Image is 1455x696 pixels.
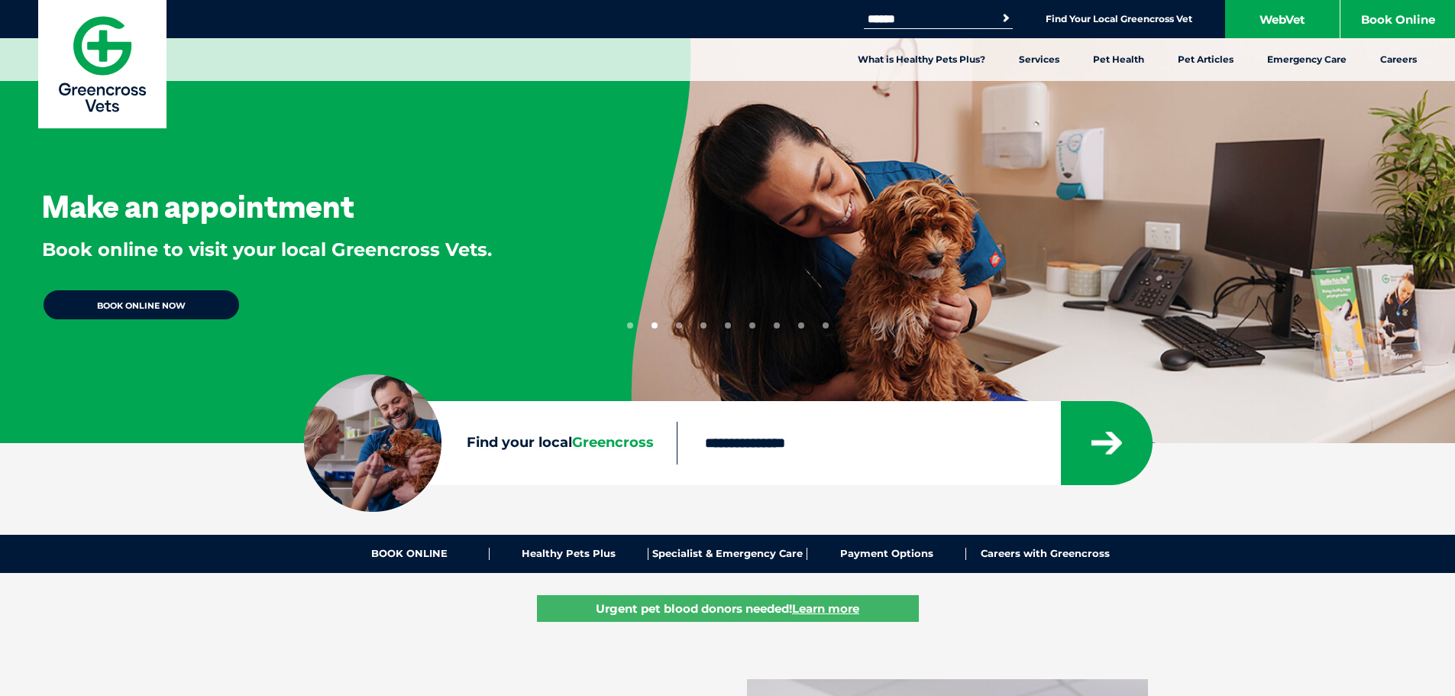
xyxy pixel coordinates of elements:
button: 7 of 9 [774,322,780,329]
a: Healthy Pets Plus [490,548,648,560]
a: BOOK ONLINE NOW [42,289,241,321]
a: Pet Articles [1161,38,1250,81]
p: Book online to visit your local Greencross Vets. [42,237,492,263]
u: Learn more [792,601,859,616]
h3: Make an appointment [42,191,354,222]
a: BOOK ONLINE [331,548,490,560]
a: Services [1002,38,1076,81]
a: Payment Options [807,548,966,560]
a: Specialist & Emergency Care [648,548,807,560]
a: Careers [1363,38,1434,81]
button: 3 of 9 [676,322,682,329]
button: 6 of 9 [749,322,755,329]
label: Find your local [304,432,677,455]
a: Urgent pet blood donors needed!Learn more [537,595,919,622]
a: Careers with Greencross [966,548,1124,560]
a: Pet Health [1076,38,1161,81]
a: What is Healthy Pets Plus? [841,38,1002,81]
button: 1 of 9 [627,322,633,329]
a: Emergency Care [1250,38,1363,81]
span: Greencross [572,434,654,451]
a: Find Your Local Greencross Vet [1046,13,1192,25]
button: 9 of 9 [823,322,829,329]
button: 4 of 9 [700,322,706,329]
button: 8 of 9 [798,322,804,329]
button: 5 of 9 [725,322,731,329]
button: Search [998,11,1014,26]
button: 2 of 9 [652,322,658,329]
